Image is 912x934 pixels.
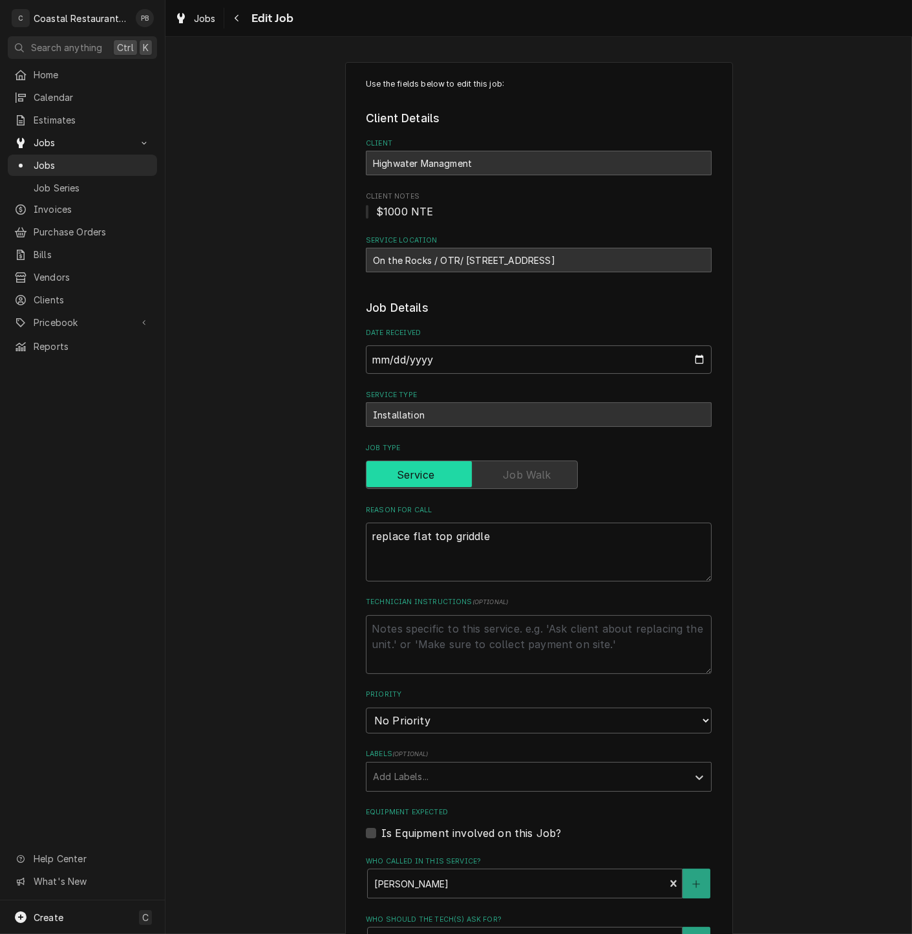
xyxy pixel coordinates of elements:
label: Reason For Call [366,505,712,516]
a: Go to Help Center [8,848,157,869]
div: Service Type [366,390,712,427]
span: What's New [34,874,149,888]
a: Home [8,64,157,85]
span: ( optional ) [392,750,429,757]
label: Equipment Expected [366,807,712,818]
span: Estimates [34,113,151,127]
div: Reason For Call [366,505,712,581]
div: Coastal Restaurant Repair [34,12,129,25]
span: Calendar [34,91,151,104]
div: On the Rocks / OTR/ 43 Cape Henlopen Dr, Lewes, DE 19958 [366,248,712,272]
div: Phill Blush's Avatar [136,9,154,27]
a: Go to Jobs [8,132,157,153]
div: Service Location [366,235,712,272]
a: Estimates [8,109,157,131]
div: Job Type [366,443,712,489]
label: Who should the tech(s) ask for? [366,915,712,925]
a: Purchase Orders [8,221,157,243]
span: Create [34,912,63,923]
label: Priority [366,690,712,700]
span: Help Center [34,852,149,865]
span: Invoices [34,202,151,216]
div: Client [366,138,712,175]
button: Search anythingCtrlK [8,36,157,59]
div: Installation [366,402,712,427]
input: yyyy-mm-dd [366,345,712,374]
p: Use the fields below to edit this job: [366,78,712,90]
span: Bills [34,248,151,261]
span: Jobs [34,158,151,172]
div: Date Received [366,328,712,374]
div: Service [366,461,712,489]
a: Vendors [8,266,157,288]
label: Who called in this service? [366,856,712,867]
a: Jobs [169,8,221,29]
span: Purchase Orders [34,225,151,239]
div: Client Notes [366,191,712,219]
a: Reports [8,336,157,357]
svg: Create New Contact [692,880,700,889]
label: Job Type [366,443,712,453]
label: Client [366,138,712,149]
div: C [12,9,30,27]
div: PB [136,9,154,27]
label: Labels [366,749,712,759]
div: Who called in this service? [366,856,712,898]
label: Is Equipment involved on this Job? [381,825,561,841]
label: Service Type [366,390,712,400]
span: Job Series [34,181,151,195]
span: $1000 NTE [376,205,433,218]
button: Navigate back [227,8,248,28]
a: Go to What's New [8,871,157,892]
span: Reports [34,340,151,353]
span: Jobs [34,136,131,149]
span: K [143,41,149,54]
label: Service Location [366,235,712,246]
span: Vendors [34,270,151,284]
span: ( optional ) [472,598,509,605]
div: Priority [366,690,712,733]
a: Clients [8,289,157,310]
legend: Job Details [366,299,712,316]
div: Highwater Managment [366,151,712,175]
span: Search anything [31,41,102,54]
span: Client Notes [366,204,712,219]
div: Labels [366,749,712,791]
a: Calendar [8,87,157,108]
label: Date Received [366,328,712,338]
button: Create New Contact [683,869,710,898]
div: Technician Instructions [366,597,712,673]
span: Home [34,68,151,81]
span: Client Notes [366,191,712,202]
span: C [142,911,149,924]
a: Job Series [8,177,157,199]
a: Invoices [8,199,157,220]
a: Jobs [8,155,157,176]
span: Clients [34,293,151,307]
span: Edit Job [248,10,293,27]
label: Technician Instructions [366,597,712,607]
span: Pricebook [34,316,131,329]
a: Bills [8,244,157,265]
div: Equipment Expected [366,807,712,840]
textarea: replace flat top griddle [366,523,712,581]
span: Jobs [194,12,216,25]
a: Go to Pricebook [8,312,157,333]
span: Ctrl [117,41,134,54]
legend: Client Details [366,110,712,127]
